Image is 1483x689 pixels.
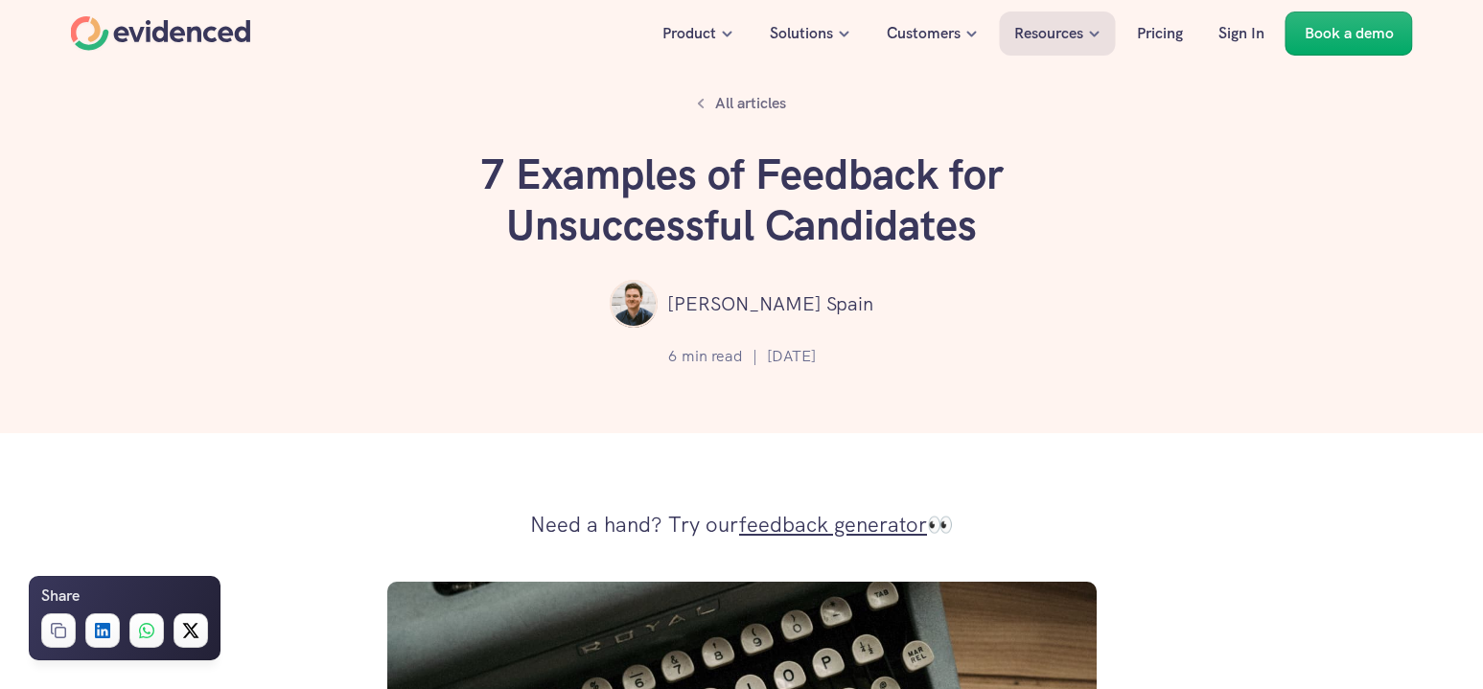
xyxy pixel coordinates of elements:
[1014,21,1083,46] p: Resources
[610,280,658,328] img: ""
[454,149,1030,251] h1: 7 Examples of Feedback for Unsuccessful Candidates
[739,511,927,539] a: feedback generator
[1218,21,1264,46] p: Sign In
[686,86,797,121] a: All articles
[530,506,953,544] p: Need a hand? Try our 👀
[668,344,677,369] p: 6
[1286,11,1413,56] a: Book a demo
[662,21,716,46] p: Product
[1204,11,1279,56] a: Sign In
[770,21,833,46] p: Solutions
[682,344,743,369] p: min read
[1305,21,1394,46] p: Book a demo
[887,21,961,46] p: Customers
[667,288,873,319] p: [PERSON_NAME] Spain
[753,344,757,369] p: |
[1123,11,1197,56] a: Pricing
[41,584,80,609] h6: Share
[715,91,786,116] p: All articles
[1137,21,1183,46] p: Pricing
[767,344,816,369] p: [DATE]
[71,16,251,51] a: Home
